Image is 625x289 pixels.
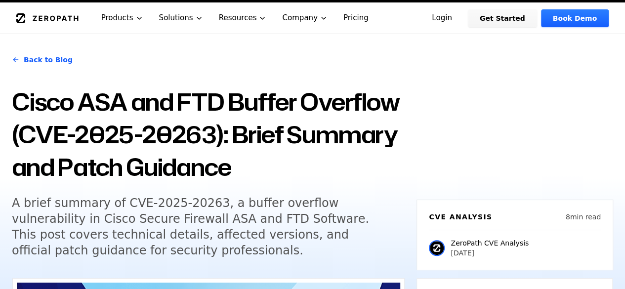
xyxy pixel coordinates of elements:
p: [DATE] [451,248,529,258]
button: Resources [211,2,275,34]
button: Products [93,2,151,34]
p: ZeroPath CVE Analysis [451,238,529,248]
button: Solutions [151,2,211,34]
h6: CVE Analysis [429,212,492,222]
h1: Cisco ASA and FTD Buffer Overflow (CVE-2025-20263): Brief Summary and Patch Guidance [12,85,405,183]
button: Company [274,2,335,34]
a: Pricing [335,2,376,34]
h5: A brief summary of CVE-2025-20263, a buffer overflow vulnerability in Cisco Secure Firewall ASA a... [12,195,391,258]
a: Login [420,9,464,27]
a: Get Started [468,9,537,27]
img: ZeroPath CVE Analysis [429,240,445,256]
a: Back to Blog [12,46,73,74]
p: 8 min read [566,212,601,222]
a: Book Demo [541,9,609,27]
